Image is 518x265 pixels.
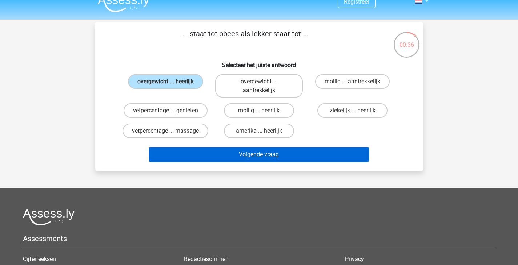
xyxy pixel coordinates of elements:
label: vetpercentage ... genieten [124,103,208,118]
label: overgewicht ... heerlijk [128,74,203,89]
h5: Assessments [23,234,495,243]
label: vetpercentage ... massage [123,124,208,138]
label: amerika ... heerlijk [224,124,294,138]
label: mollig ... aantrekkelijk [315,74,390,89]
p: ... staat tot obees als lekker staat tot ... [107,28,384,50]
label: mollig ... heerlijk [224,103,294,118]
button: Volgende vraag [149,147,369,162]
label: overgewicht ... aantrekkelijk [215,74,303,98]
div: 00:36 [393,31,420,49]
a: Redactiesommen [184,256,229,262]
label: ziekelijk ... heerlijk [317,103,388,118]
h6: Selecteer het juiste antwoord [107,56,411,69]
img: Assessly logo [23,208,75,225]
a: Privacy [345,256,364,262]
a: Cijferreeksen [23,256,56,262]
